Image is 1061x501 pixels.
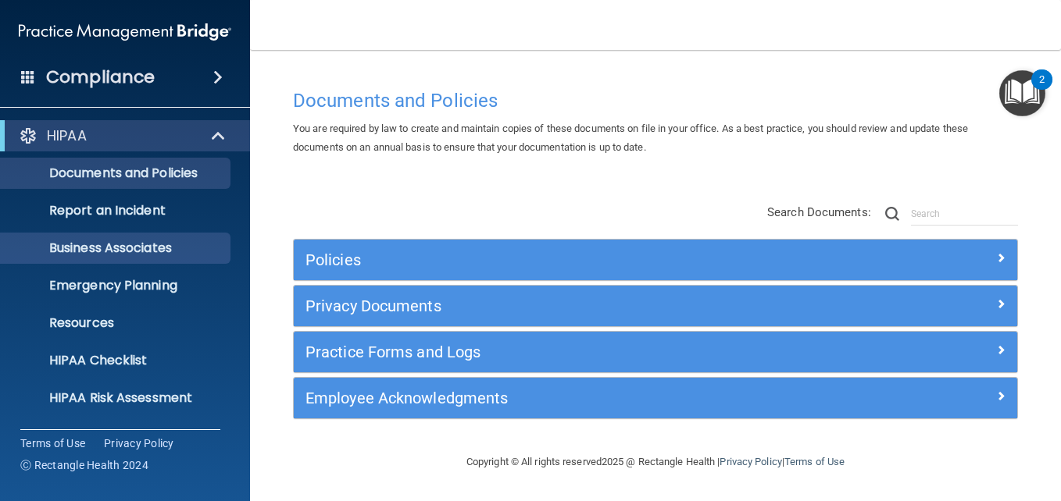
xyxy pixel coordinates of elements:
p: HIPAA Risk Assessment [10,390,223,406]
a: Policies [305,247,1006,272]
div: Copyright © All rights reserved 2025 @ Rectangle Health | | [370,437,941,487]
p: Documents and Policies [10,165,223,181]
p: Business Associates [10,240,223,256]
p: Resources [10,315,223,331]
div: 2 [1039,80,1045,100]
a: Terms of Use [784,456,845,467]
span: Ⓒ Rectangle Health 2024 [20,457,148,473]
p: OSHA [21,426,60,445]
h5: Privacy Documents [305,297,825,314]
h5: Policies [305,251,825,268]
h5: Employee Acknowledgments [305,389,825,407]
p: HIPAA Checklist [10,353,223,368]
button: Open Resource Center, 2 new notifications [999,70,1045,116]
span: Search Documents: [767,205,871,219]
a: Employee Acknowledgments [305,386,1006,410]
span: You are required by law to create and maintain copies of these documents on file in your office. ... [293,123,968,153]
h5: Practice Forms and Logs [305,343,825,361]
img: ic-search.3b580494.png [885,207,899,221]
img: PMB logo [19,16,231,48]
a: Privacy Policy [720,456,781,467]
a: Privacy Policy [104,435,174,451]
a: Practice Forms and Logs [305,339,1006,364]
p: HIPAA [47,126,87,145]
p: Emergency Planning [10,278,223,293]
h4: Compliance [46,66,155,88]
a: Privacy Documents [305,293,1006,318]
p: Learn More! [68,426,151,445]
input: Search [911,202,1018,226]
a: Terms of Use [20,435,85,451]
p: Report an Incident [10,203,223,219]
h4: Documents and Policies [293,91,1018,111]
a: HIPAA [19,126,227,145]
